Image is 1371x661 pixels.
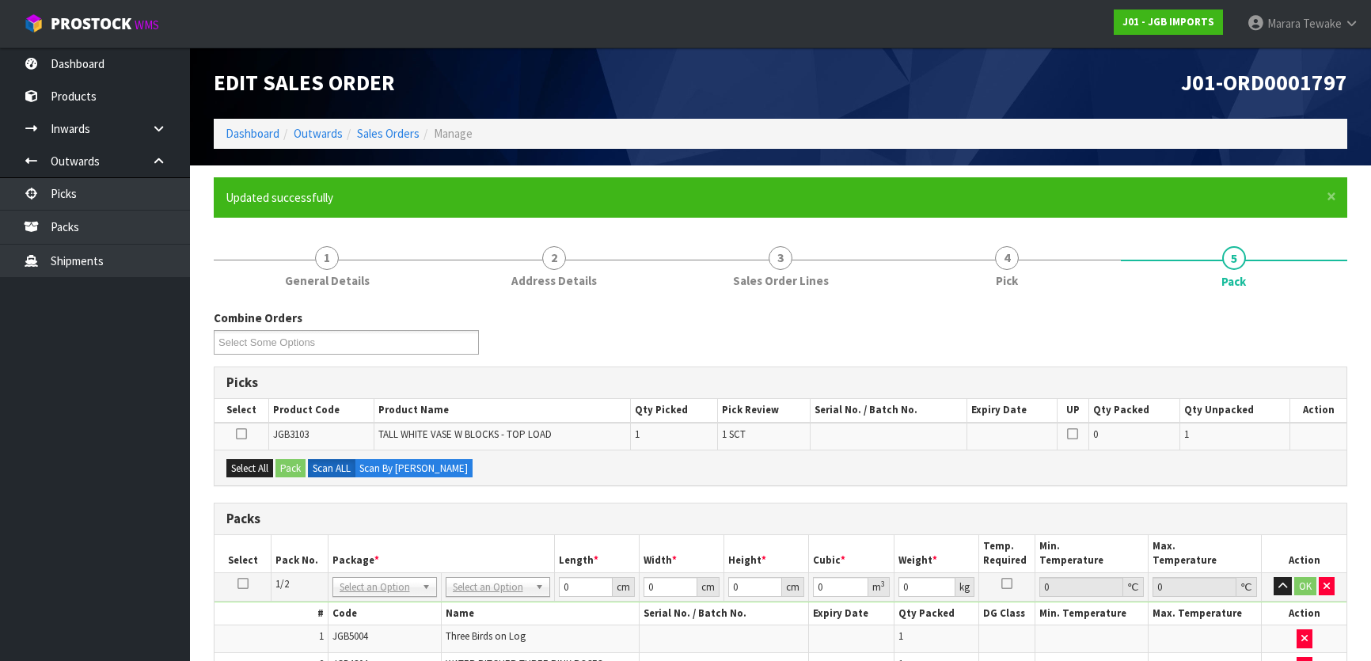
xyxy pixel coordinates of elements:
span: 1 [319,629,324,643]
span: Address Details [511,272,597,289]
span: Select an Option [453,578,529,597]
th: Action [1262,602,1346,625]
span: Sales Order Lines [733,272,829,289]
th: Max. Temperature [1149,535,1262,572]
th: Select [215,535,272,572]
span: 1/2 [275,577,289,591]
a: Dashboard [226,126,279,141]
button: OK [1294,577,1316,596]
span: 3 [769,246,792,270]
span: 0 [1093,427,1098,441]
strong: J01 - JGB IMPORTS [1122,15,1214,28]
button: Pack [275,459,306,478]
th: # [215,602,328,625]
th: Cubic [809,535,894,572]
span: 1 SCT [722,427,746,441]
th: Product Code [268,399,374,422]
label: Combine Orders [214,310,302,326]
span: TALL WHITE VASE W BLOCKS - TOP LOAD [378,427,552,441]
span: Tewake [1303,16,1342,31]
div: cm [613,577,635,597]
th: Action [1290,399,1346,422]
span: JGB3103 [273,427,309,441]
a: Outwards [294,126,343,141]
th: Height [724,535,809,572]
th: Pack No. [272,535,329,572]
th: Length [554,535,639,572]
th: Temp. Required [978,535,1035,572]
th: Qty Unpacked [1180,399,1290,422]
a: Sales Orders [357,126,420,141]
div: cm [782,577,804,597]
th: Min. Temperature [1035,602,1149,625]
th: Action [1262,535,1346,572]
button: Select All [226,459,273,478]
div: m [868,577,890,597]
span: Edit Sales Order [214,69,395,97]
th: Serial No. / Batch No. [810,399,967,422]
h3: Packs [226,511,1335,526]
label: Scan By [PERSON_NAME] [355,459,473,478]
th: Expiry Date [967,399,1058,422]
span: × [1327,185,1336,207]
th: Product Name [374,399,631,422]
a: J01 - JGB IMPORTS [1114,9,1223,35]
span: J01-ORD0001797 [1181,69,1347,97]
span: Marara [1267,16,1301,31]
span: 2 [542,246,566,270]
span: Updated successfully [226,190,333,205]
span: JGB5004 [332,629,368,643]
th: Package [328,535,554,572]
div: ℃ [1236,577,1257,597]
small: WMS [135,17,159,32]
sup: 3 [881,579,885,589]
span: 4 [995,246,1019,270]
th: Qty Picked [631,399,718,422]
span: General Details [285,272,370,289]
th: Pick Review [717,399,810,422]
th: Name [441,602,639,625]
th: Min. Temperature [1035,535,1149,572]
label: Scan ALL [308,459,355,478]
img: cube-alt.png [24,13,44,33]
th: Serial No. / Batch No. [639,602,809,625]
th: Qty Packed [894,602,978,625]
div: kg [955,577,974,597]
th: Select [215,399,268,422]
th: DG Class [978,602,1035,625]
span: 1 [1184,427,1189,441]
th: Weight [894,535,978,572]
th: Qty Packed [1088,399,1179,422]
span: Three Birds on Log [446,629,526,643]
span: 5 [1222,246,1246,270]
span: Pick [996,272,1018,289]
th: Width [639,535,723,572]
div: ℃ [1123,577,1144,597]
span: Manage [434,126,473,141]
span: ProStock [51,13,131,34]
th: Expiry Date [809,602,894,625]
span: 1 [635,427,640,441]
div: cm [697,577,720,597]
h3: Picks [226,375,1335,390]
th: Max. Temperature [1149,602,1262,625]
span: Pack [1221,273,1246,290]
span: 1 [315,246,339,270]
th: Code [328,602,441,625]
span: Select an Option [340,578,416,597]
span: 1 [898,629,903,643]
th: UP [1058,399,1088,422]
